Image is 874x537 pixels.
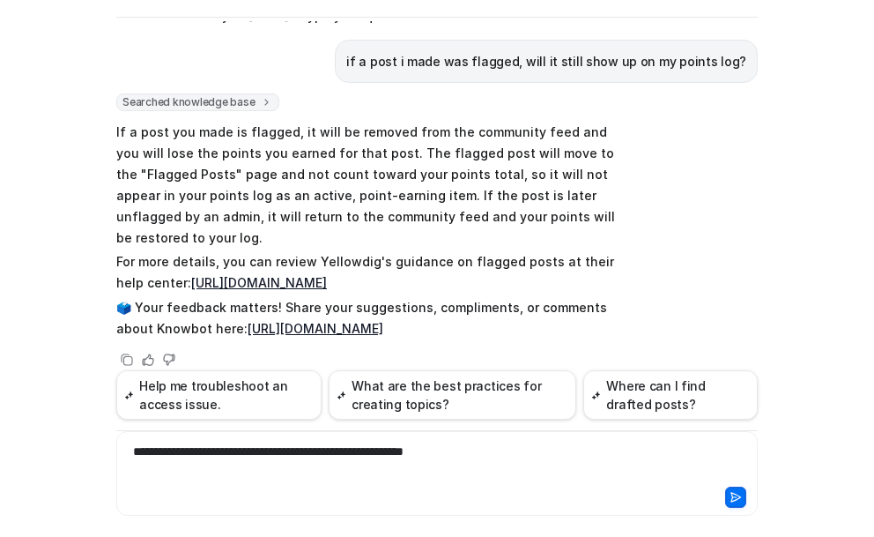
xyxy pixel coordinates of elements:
p: if a post i made was flagged, will it still show up on my points log? [346,51,746,72]
p: If a post you made is flagged, it will be removed from the community feed and you will lose the p... [116,122,632,249]
p: For more details, you can review Yellowdig's guidance on flagged posts at their help center: [116,251,632,294]
button: Help me troubleshoot an access issue. [116,370,322,420]
p: 🗳️ Your feedback matters! Share your suggestions, compliments, or comments about Knowbot here: [116,297,632,339]
a: [URL][DOMAIN_NAME] [248,321,383,336]
a: [URL][DOMAIN_NAME] [191,275,327,290]
button: Where can I find drafted posts? [583,370,758,420]
button: What are the best practices for creating topics? [329,370,576,420]
span: Searched knowledge base [116,93,279,111]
